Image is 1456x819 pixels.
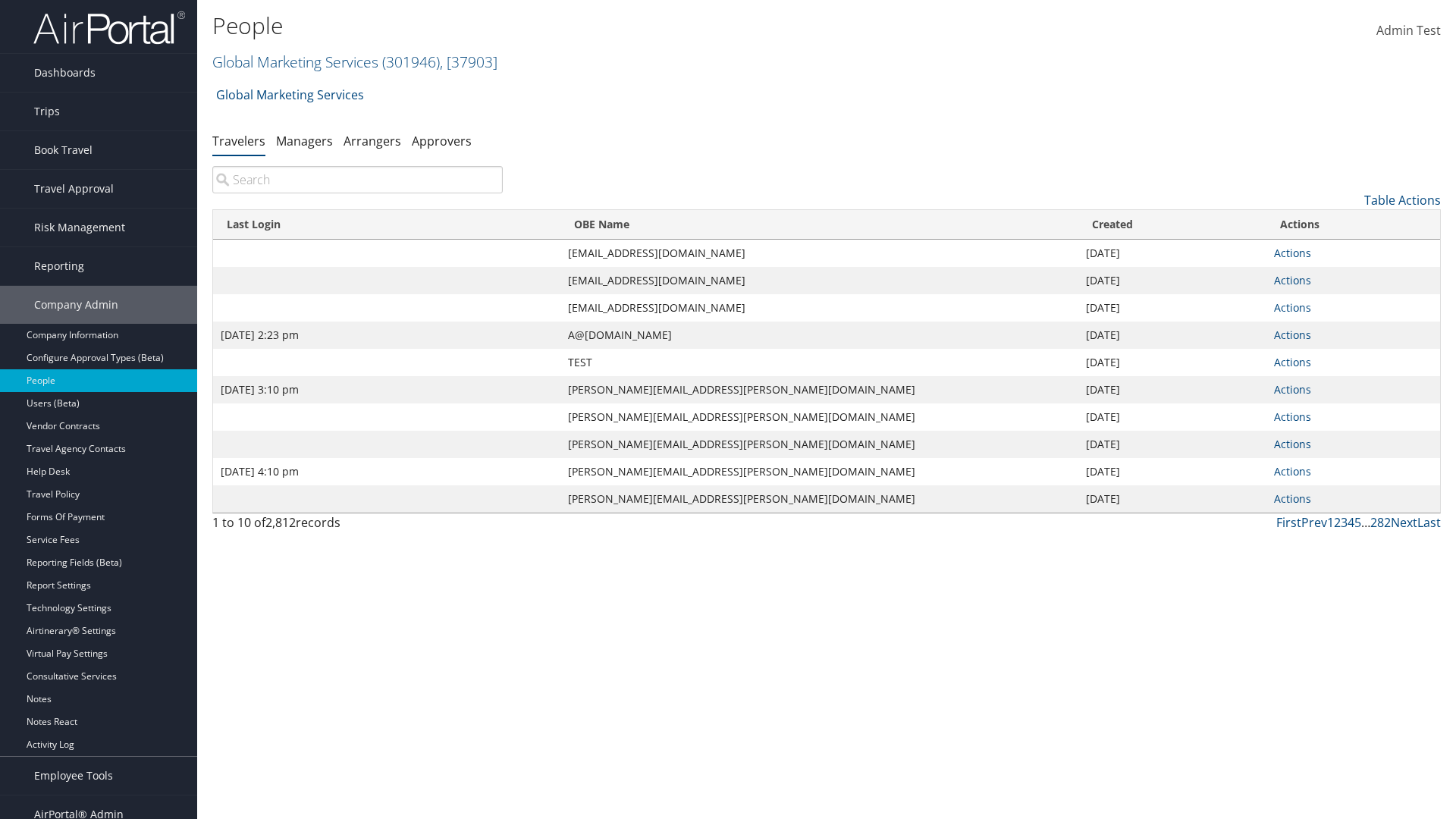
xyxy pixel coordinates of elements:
[212,133,265,149] a: Travelers
[34,757,113,795] span: Employee Tools
[213,376,560,403] td: [DATE] 3:10 pm
[34,247,84,285] span: Reporting
[1078,240,1266,267] td: [DATE]
[212,52,497,72] a: Global Marketing Services
[560,267,1079,294] td: [EMAIL_ADDRESS][DOMAIN_NAME]
[1078,403,1266,431] td: [DATE]
[1274,437,1311,451] a: Actions
[1078,349,1266,376] td: [DATE]
[382,52,440,72] span: ( 301946 )
[34,93,60,130] span: Trips
[560,376,1079,403] td: [PERSON_NAME][EMAIL_ADDRESS][PERSON_NAME][DOMAIN_NAME]
[1078,376,1266,403] td: [DATE]
[412,133,472,149] a: Approvers
[560,349,1079,376] td: TEST
[560,294,1079,322] td: [EMAIL_ADDRESS][DOMAIN_NAME]
[216,80,364,110] a: Global Marketing Services
[1274,491,1311,506] a: Actions
[1078,267,1266,294] td: [DATE]
[34,209,125,246] span: Risk Management
[213,458,560,485] td: [DATE] 4:10 pm
[1327,514,1334,531] a: 1
[276,133,333,149] a: Managers
[1274,464,1311,479] a: Actions
[560,485,1079,513] td: [PERSON_NAME][EMAIL_ADDRESS][PERSON_NAME][DOMAIN_NAME]
[1274,300,1311,315] a: Actions
[1364,192,1441,209] a: Table Actions
[212,10,1031,42] h1: People
[560,210,1079,240] th: OBE Name: activate to sort column ascending
[1274,355,1311,369] a: Actions
[1274,273,1311,287] a: Actions
[1274,328,1311,342] a: Actions
[212,513,503,539] div: 1 to 10 of records
[1078,485,1266,513] td: [DATE]
[1078,458,1266,485] td: [DATE]
[560,403,1079,431] td: [PERSON_NAME][EMAIL_ADDRESS][PERSON_NAME][DOMAIN_NAME]
[34,170,114,208] span: Travel Approval
[1274,409,1311,424] a: Actions
[34,286,118,324] span: Company Admin
[560,240,1079,267] td: [EMAIL_ADDRESS][DOMAIN_NAME]
[265,514,296,531] span: 2,812
[1376,22,1441,39] span: Admin Test
[1391,514,1417,531] a: Next
[1078,210,1266,240] th: Created: activate to sort column ascending
[1354,514,1361,531] a: 5
[1274,382,1311,397] a: Actions
[213,322,560,349] td: [DATE] 2:23 pm
[1334,514,1341,531] a: 2
[33,10,185,45] img: airportal-logo.png
[1078,294,1266,322] td: [DATE]
[1266,210,1440,240] th: Actions
[1276,514,1301,531] a: First
[212,166,503,193] input: Search
[1078,322,1266,349] td: [DATE]
[440,52,497,72] span: , [ 37903 ]
[34,131,93,169] span: Book Travel
[344,133,401,149] a: Arrangers
[1301,514,1327,531] a: Prev
[1078,431,1266,458] td: [DATE]
[560,431,1079,458] td: [PERSON_NAME][EMAIL_ADDRESS][PERSON_NAME][DOMAIN_NAME]
[34,54,96,92] span: Dashboards
[1361,514,1370,531] span: …
[560,322,1079,349] td: A@[DOMAIN_NAME]
[560,458,1079,485] td: [PERSON_NAME][EMAIL_ADDRESS][PERSON_NAME][DOMAIN_NAME]
[1370,514,1391,531] a: 282
[1376,8,1441,55] a: Admin Test
[1348,514,1354,531] a: 4
[1417,514,1441,531] a: Last
[1341,514,1348,531] a: 3
[213,210,560,240] th: Last Login: activate to sort column ascending
[1274,246,1311,260] a: Actions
